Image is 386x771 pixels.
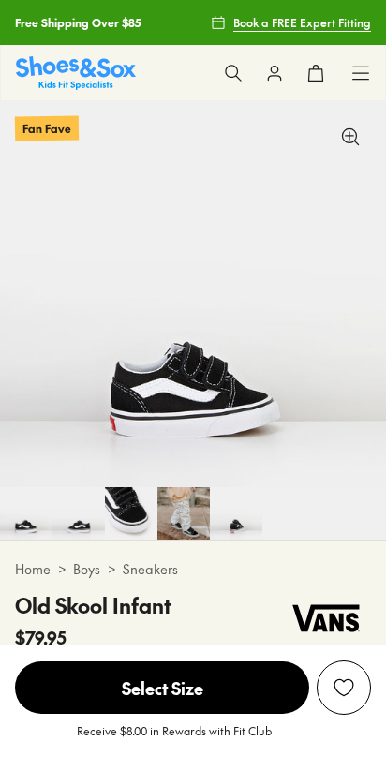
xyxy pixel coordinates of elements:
button: Select Size [15,660,309,715]
img: 12_1 [210,487,262,540]
img: Vendor logo [281,590,371,646]
div: > > [15,559,371,579]
span: Book a FREE Expert Fitting [233,14,371,31]
a: Home [15,559,51,579]
a: Sneakers [123,559,178,579]
p: Receive $8.00 in Rewards with Fit Club [77,722,272,756]
span: $79.95 [15,625,67,650]
a: Book a FREE Expert Fitting [211,6,371,39]
img: SNS_Logo_Responsive.svg [16,56,136,89]
button: Add to Wishlist [317,660,371,715]
img: 14_1 [105,487,157,540]
img: 13_1 [52,487,105,540]
a: Boys [73,559,100,579]
h4: Old Skool Infant [15,590,171,621]
p: Fan Fave [15,115,79,141]
img: Old Skool Infant Black [157,487,210,540]
a: Shoes & Sox [16,56,136,89]
span: Select Size [15,661,309,714]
